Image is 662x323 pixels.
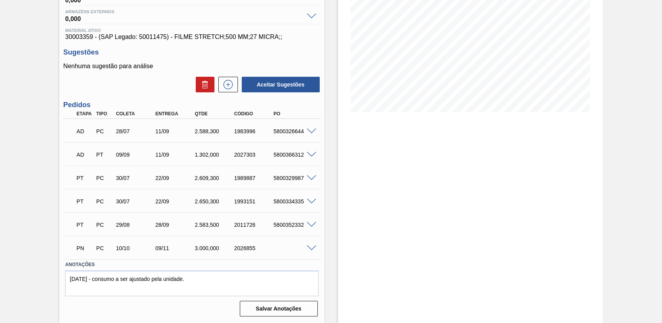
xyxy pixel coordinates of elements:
[232,245,276,251] div: 2026855
[76,245,92,251] p: PN
[65,14,303,22] span: 0,000
[238,76,320,93] div: Aceitar Sugestões
[114,152,158,158] div: 09/09/2025
[153,128,197,134] div: 11/09/2025
[271,152,315,158] div: 5800366312
[63,48,320,56] h3: Sugestões
[232,152,276,158] div: 2027303
[65,28,318,33] span: Material ativo
[193,198,236,205] div: 2.650,300
[76,198,92,205] p: PT
[193,222,236,228] div: 2.583,500
[153,152,197,158] div: 11/09/2025
[232,198,276,205] div: 1993151
[232,222,276,228] div: 2011726
[74,111,94,116] div: Etapa
[153,175,197,181] div: 22/09/2025
[76,128,92,134] p: AD
[114,222,158,228] div: 29/08/2025
[214,77,238,92] div: Nova sugestão
[74,146,94,163] div: Aguardando Descarga
[74,193,94,210] div: Pedido em Trânsito
[63,63,320,70] p: Nenhuma sugestão para análise
[94,198,114,205] div: Pedido de Compra
[94,111,114,116] div: Tipo
[94,245,114,251] div: Pedido de Compra
[192,77,214,92] div: Excluir Sugestões
[94,128,114,134] div: Pedido de Compra
[153,111,197,116] div: Entrega
[271,198,315,205] div: 5800334335
[76,175,92,181] p: PT
[232,128,276,134] div: 1983996
[193,111,236,116] div: Qtde
[63,101,320,109] h3: Pedidos
[65,9,303,14] span: Armazéns externos
[271,175,315,181] div: 5800329987
[242,77,320,92] button: Aceitar Sugestões
[65,259,318,270] label: Anotações
[153,198,197,205] div: 22/09/2025
[76,152,92,158] p: AD
[114,128,158,134] div: 28/07/2025
[232,175,276,181] div: 1989887
[271,111,315,116] div: PO
[271,222,315,228] div: 5800352332
[76,222,92,228] p: PT
[153,222,197,228] div: 28/09/2025
[153,245,197,251] div: 09/11/2025
[94,222,114,228] div: Pedido de Compra
[193,128,236,134] div: 2.588,300
[94,175,114,181] div: Pedido de Compra
[193,245,236,251] div: 3.000,000
[114,245,158,251] div: 10/10/2025
[65,34,318,41] span: 30003359 - (SAP Legado: 50011475) - FILME STRETCH;500 MM;27 MICRA;;
[114,111,158,116] div: Coleta
[193,175,236,181] div: 2.609,300
[271,128,315,134] div: 5800326644
[74,123,94,140] div: Aguardando Descarga
[114,175,158,181] div: 30/07/2025
[94,152,114,158] div: Pedido de Transferência
[114,198,158,205] div: 30/07/2025
[232,111,276,116] div: Código
[74,169,94,187] div: Pedido em Trânsito
[240,301,318,316] button: Salvar Anotações
[74,216,94,233] div: Pedido em Trânsito
[193,152,236,158] div: 1.302,000
[74,240,94,257] div: Pedido em Negociação
[65,270,318,296] textarea: [DATE] - consumo a ser ajustado pela unidade.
